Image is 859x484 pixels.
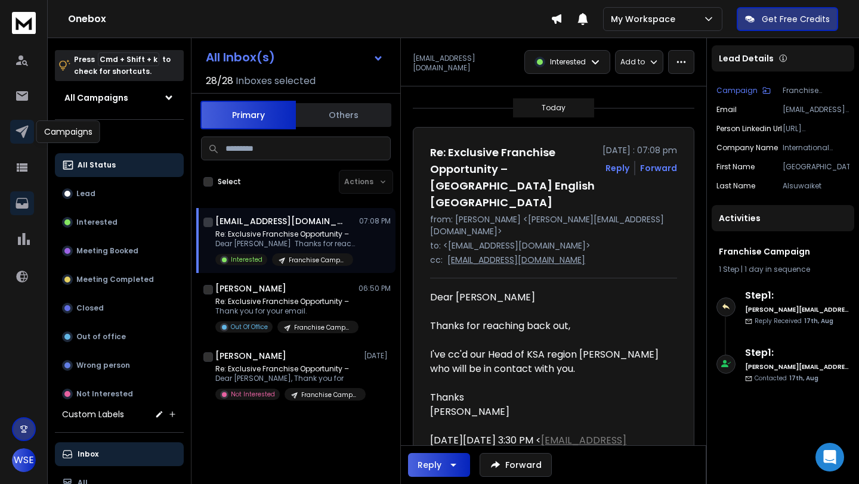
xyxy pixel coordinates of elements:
div: Forward [640,162,677,174]
button: Forward [480,453,552,477]
p: Today [542,103,566,113]
p: to: <[EMAIL_ADDRESS][DOMAIN_NAME]> [430,240,677,252]
h1: All Inbox(s) [206,51,275,63]
p: Re: Exclusive Franchise Opportunity – [215,364,359,374]
button: All Inbox(s) [196,45,393,69]
h1: [PERSON_NAME] [215,350,286,362]
h3: Custom Labels [62,408,124,420]
p: First Name [716,162,755,172]
p: [GEOGRAPHIC_DATA] [783,162,849,172]
button: Meeting Completed [55,268,184,291]
div: Thanks [430,390,668,405]
button: Campaign [716,86,771,95]
button: Reply [408,453,470,477]
span: 1 day in sequence [744,264,810,274]
p: Add to [620,57,645,67]
button: Primary [200,101,296,129]
p: Not Interested [76,389,133,399]
button: Wrong person [55,353,184,377]
button: WSE [12,448,36,472]
button: Meeting Booked [55,239,184,263]
p: Re: Exclusive Franchise Opportunity – [215,229,359,239]
h1: Franchise Campaign [719,246,847,257]
div: | [719,265,847,274]
p: Get Free Credits [762,13,830,25]
h1: [EMAIL_ADDRESS][DOMAIN_NAME] [215,215,347,227]
p: Interested [231,255,262,264]
h1: Onebox [68,12,551,26]
span: 17th, Aug [789,374,818,383]
h1: Re: Exclusive Franchise Opportunity – [GEOGRAPHIC_DATA] English [GEOGRAPHIC_DATA] [430,144,595,211]
div: Dear [PERSON_NAME] [430,290,668,305]
p: Inbox [78,449,98,459]
div: I've cc'd our Head of KSA region [PERSON_NAME] who will be in contact with you. [430,348,668,376]
p: 07:08 PM [359,216,391,226]
p: Franchise Campaign [301,390,359,399]
p: Meeting Booked [76,246,138,256]
p: Re: Exclusive Franchise Opportunity – [215,297,359,306]
span: 1 Step [719,264,739,274]
p: Reply Received [755,317,833,325]
button: Closed [55,296,184,320]
img: logo [12,12,36,34]
p: Lead Details [719,52,774,64]
button: Not Interested [55,382,184,406]
p: [DATE] [364,351,391,361]
p: Dear [PERSON_NAME] Thanks for reaching [215,239,359,249]
span: Cmd + Shift + k [98,52,159,66]
h6: Step 1 : [745,288,849,303]
p: Alsuwaiket [783,181,849,191]
p: Person Linkedin Url [716,124,782,134]
p: Thank you for your email. [215,306,359,316]
h6: Step 1 : [745,346,849,360]
p: 06:50 PM [359,284,391,293]
h3: Filters [55,129,184,146]
button: Get Free Credits [737,7,838,31]
h1: All Campaigns [64,92,128,104]
p: [DATE] : 07:08 pm [602,144,677,156]
p: Closed [76,303,104,313]
p: Campaign [716,86,758,95]
h6: [PERSON_NAME][EMAIL_ADDRESS][DOMAIN_NAME] [745,305,849,314]
button: Inbox [55,442,184,466]
div: Campaigns [36,120,100,143]
button: Out of office [55,325,184,349]
div: Open Intercom Messenger [815,443,844,471]
h3: Inboxes selected [236,74,316,88]
p: Franchise Campaign [289,256,346,265]
p: [EMAIL_ADDRESS][DOMAIN_NAME] [783,105,849,114]
p: Out of office [76,332,126,342]
div: Reply [418,459,441,471]
div: Activities [712,205,854,231]
button: Interested [55,210,184,234]
h6: [PERSON_NAME][EMAIL_ADDRESS][DOMAIN_NAME] [745,362,849,371]
p: All Status [78,160,116,170]
p: Franchise Campaign [783,86,849,95]
button: All Campaigns [55,86,184,110]
div: Thanks for reaching back out, [430,319,668,333]
p: Dear [PERSON_NAME], Thank you for [215,374,359,383]
p: Interested [76,218,118,227]
p: Out Of Office [231,322,268,331]
label: Select [218,177,241,187]
p: [EMAIL_ADDRESS][DOMAIN_NAME] [447,254,585,266]
p: Not Interested [231,390,275,399]
h1: [PERSON_NAME] [215,283,286,294]
p: Meeting Completed [76,275,154,284]
button: Lead [55,182,184,206]
p: Press to check for shortcuts. [74,54,171,77]
p: Franchise Campaign [294,323,351,332]
button: All Status [55,153,184,177]
p: [EMAIL_ADDRESS][DOMAIN_NAME] [413,54,517,73]
p: Contacted [755,374,818,383]
p: Interested [550,57,586,67]
p: cc: [430,254,443,266]
p: My Workspace [611,13,680,25]
p: Email [716,105,737,114]
p: from: [PERSON_NAME] <[PERSON_NAME][EMAIL_ADDRESS][DOMAIN_NAME]> [430,213,677,237]
p: Lead [76,189,95,198]
span: 28 / 28 [206,74,233,88]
